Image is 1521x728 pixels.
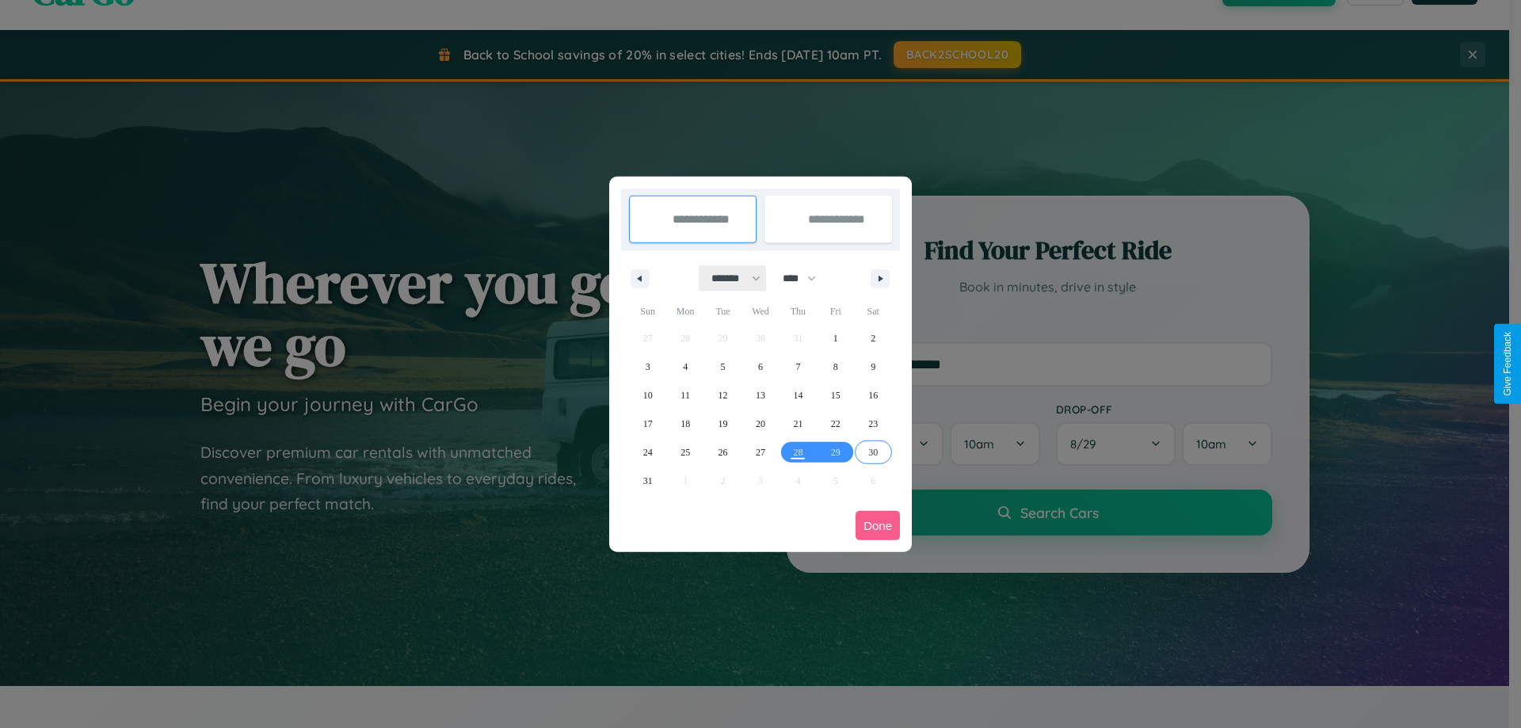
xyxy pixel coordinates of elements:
[704,438,741,467] button: 26
[646,353,650,381] span: 3
[756,410,765,438] span: 20
[833,324,838,353] span: 1
[704,353,741,381] button: 5
[793,381,802,410] span: 14
[719,410,728,438] span: 19
[629,353,666,381] button: 3
[741,381,779,410] button: 13
[855,324,892,353] button: 2
[719,438,728,467] span: 26
[780,438,817,467] button: 28
[643,410,653,438] span: 17
[704,410,741,438] button: 19
[741,438,779,467] button: 27
[795,353,800,381] span: 7
[868,410,878,438] span: 23
[780,299,817,324] span: Thu
[793,410,802,438] span: 21
[643,438,653,467] span: 24
[680,381,690,410] span: 11
[643,381,653,410] span: 10
[817,438,854,467] button: 29
[756,381,765,410] span: 13
[666,381,703,410] button: 11
[780,410,817,438] button: 21
[704,299,741,324] span: Tue
[817,324,854,353] button: 1
[856,511,900,540] button: Done
[680,438,690,467] span: 25
[629,438,666,467] button: 24
[871,324,875,353] span: 2
[831,381,841,410] span: 15
[666,299,703,324] span: Mon
[666,438,703,467] button: 25
[817,299,854,324] span: Fri
[793,438,802,467] span: 28
[780,353,817,381] button: 7
[1502,332,1513,396] div: Give Feedback
[831,410,841,438] span: 22
[680,410,690,438] span: 18
[683,353,688,381] span: 4
[629,410,666,438] button: 17
[704,381,741,410] button: 12
[817,381,854,410] button: 15
[780,381,817,410] button: 14
[855,299,892,324] span: Sat
[817,353,854,381] button: 8
[629,381,666,410] button: 10
[855,410,892,438] button: 23
[817,410,854,438] button: 22
[833,353,838,381] span: 8
[855,438,892,467] button: 30
[719,381,728,410] span: 12
[758,353,763,381] span: 6
[741,410,779,438] button: 20
[643,467,653,495] span: 31
[666,410,703,438] button: 18
[871,353,875,381] span: 9
[831,438,841,467] span: 29
[629,299,666,324] span: Sun
[741,299,779,324] span: Wed
[868,381,878,410] span: 16
[855,353,892,381] button: 9
[741,353,779,381] button: 6
[855,381,892,410] button: 16
[756,438,765,467] span: 27
[721,353,726,381] span: 5
[868,438,878,467] span: 30
[629,467,666,495] button: 31
[666,353,703,381] button: 4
